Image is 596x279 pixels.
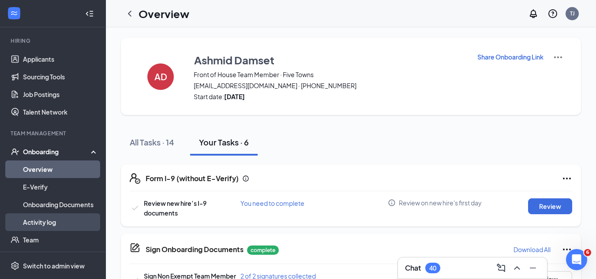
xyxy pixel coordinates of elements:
[23,50,98,68] a: Applicants
[399,198,482,207] span: Review on new hire's first day
[23,196,98,213] a: Onboarding Documents
[23,231,98,249] a: Team
[130,173,140,184] svg: FormI9EVerifyIcon
[547,8,558,19] svg: QuestionInfo
[11,261,19,270] svg: Settings
[31,41,103,48] span: Rate your conversation
[59,198,117,233] button: Messages
[23,261,85,270] div: Switch to admin view
[10,161,28,179] img: Profile image for Patrick
[155,4,171,19] div: Close
[130,203,140,213] svg: Checkmark
[139,6,189,21] h1: Overview
[84,91,109,100] div: • [DATE]
[23,86,98,103] a: Job Postings
[11,130,97,137] div: Team Management
[242,175,249,182] svg: Info
[118,198,176,233] button: Tickets
[31,124,103,131] span: Rate your conversation
[477,52,544,62] button: Share Onboarding Link
[23,160,98,178] a: Overview
[528,263,538,273] svg: Minimize
[528,8,539,19] svg: Notifications
[429,264,436,272] div: 40
[513,242,551,257] button: Download All
[510,261,524,275] button: ChevronUp
[23,178,98,196] a: E-Verify
[494,261,508,275] button: ComposeMessage
[130,242,140,253] svg: CompanyDocumentIcon
[10,78,28,95] img: Profile image for James
[247,246,279,255] p: complete
[124,8,135,19] svg: ChevronLeft
[224,93,245,100] strong: [DATE]
[23,249,98,266] a: Documents
[40,156,146,165] span: [PERSON_NAME] - CFA Employee Already Exists
[528,198,572,214] button: Review
[10,9,19,18] svg: WorkstreamLogo
[31,49,82,58] div: [PERSON_NAME]
[240,199,304,207] span: You need to complete
[146,245,244,254] h5: Sign Onboarding Documents
[31,82,103,89] span: Rate your conversation
[31,175,82,184] div: [PERSON_NAME]
[570,10,575,17] div: TJ
[512,263,522,273] svg: ChevronUp
[41,171,136,189] button: Send us a message
[65,4,113,19] h1: Messages
[514,245,551,254] p: Download All
[405,263,421,273] h3: Chat
[23,147,91,156] div: Onboarding
[146,174,239,183] h5: Form I-9 (without E-Verify)
[40,114,79,123] span: Notifications
[85,9,94,18] svg: Collapse
[144,199,206,217] span: Review new hire’s I-9 documents
[10,36,28,53] img: Profile image for Chloe
[136,220,158,226] span: Tickets
[84,49,109,58] div: • [DATE]
[130,137,174,148] div: All Tasks · 14
[199,137,249,148] div: Your Tasks · 6
[194,81,466,90] span: [EMAIL_ADDRESS][DOMAIN_NAME] · [PHONE_NUMBER]
[31,166,103,173] span: Rate your conversation
[526,261,540,275] button: Minimize
[562,173,572,184] svg: Ellipses
[566,249,587,270] iframe: Intercom live chat
[23,213,98,231] a: Activity log
[154,74,167,80] h4: AD
[194,52,274,67] h3: Ashmid Damset
[477,52,544,61] p: Share Onboarding Link
[584,249,591,256] span: 6
[31,91,82,100] div: [PERSON_NAME]
[496,263,506,273] svg: ComposeMessage
[139,52,183,101] button: AD
[194,52,466,68] button: Ashmid Damset
[194,70,466,79] span: Front of House Team Member · Five Towns
[553,52,563,63] img: More Actions
[23,68,98,86] a: Sourcing Tools
[10,119,28,137] img: Profile image for Joserey
[31,133,54,142] div: Joserey
[20,220,38,226] span: Home
[388,199,396,207] svg: Info
[11,147,19,156] svg: UserCheck
[56,133,80,142] div: • [DATE]
[562,244,572,255] svg: Ellipses
[23,103,98,121] a: Talent Network
[40,30,89,40] span: Require resume
[194,92,466,101] span: Start date:
[11,37,97,45] div: Hiring
[40,72,146,82] span: [PERSON_NAME] - Resend EO Link
[71,220,105,226] span: Messages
